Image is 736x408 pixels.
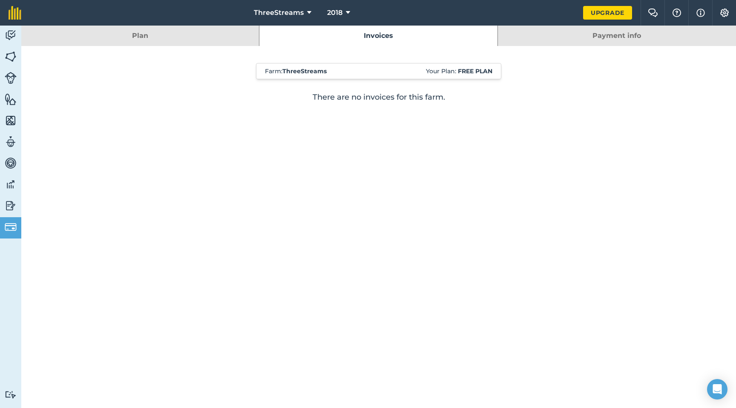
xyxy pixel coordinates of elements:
[5,391,17,399] img: svg+xml;base64,PD94bWwgdmVyc2lvbj0iMS4wIiBlbmNvZGluZz0idXRmLTgiPz4KPCEtLSBHZW5lcmF0b3I6IEFkb2JlIE...
[583,6,632,20] a: Upgrade
[5,199,17,212] img: svg+xml;base64,PD94bWwgdmVyc2lvbj0iMS4wIiBlbmNvZGluZz0idXRmLTgiPz4KPCEtLSBHZW5lcmF0b3I6IEFkb2JlIE...
[719,9,730,17] img: A cog icon
[259,26,497,46] a: Invoices
[458,67,492,75] strong: Free plan
[5,29,17,42] img: svg+xml;base64,PD94bWwgdmVyc2lvbj0iMS4wIiBlbmNvZGluZz0idXRmLTgiPz4KPCEtLSBHZW5lcmF0b3I6IEFkb2JlIE...
[162,91,596,103] p: There are no invoices for this farm.
[254,8,304,18] span: ThreeStreams
[5,221,17,233] img: svg+xml;base64,PD94bWwgdmVyc2lvbj0iMS4wIiBlbmNvZGluZz0idXRmLTgiPz4KPCEtLSBHZW5lcmF0b3I6IEFkb2JlIE...
[648,9,658,17] img: Two speech bubbles overlapping with the left bubble in the forefront
[426,67,492,75] span: Your Plan:
[5,50,17,63] img: svg+xml;base64,PHN2ZyB4bWxucz0iaHR0cDovL3d3dy53My5vcmcvMjAwMC9zdmciIHdpZHRoPSI1NiIgaGVpZ2h0PSI2MC...
[672,9,682,17] img: A question mark icon
[498,26,736,46] a: Payment info
[9,6,21,20] img: fieldmargin Logo
[5,72,17,84] img: svg+xml;base64,PD94bWwgdmVyc2lvbj0iMS4wIiBlbmNvZGluZz0idXRmLTgiPz4KPCEtLSBHZW5lcmF0b3I6IEFkb2JlIE...
[707,379,727,399] div: Open Intercom Messenger
[5,157,17,170] img: svg+xml;base64,PD94bWwgdmVyc2lvbj0iMS4wIiBlbmNvZGluZz0idXRmLTgiPz4KPCEtLSBHZW5lcmF0b3I6IEFkb2JlIE...
[5,178,17,191] img: svg+xml;base64,PD94bWwgdmVyc2lvbj0iMS4wIiBlbmNvZGluZz0idXRmLTgiPz4KPCEtLSBHZW5lcmF0b3I6IEFkb2JlIE...
[5,93,17,106] img: svg+xml;base64,PHN2ZyB4bWxucz0iaHR0cDovL3d3dy53My5vcmcvMjAwMC9zdmciIHdpZHRoPSI1NiIgaGVpZ2h0PSI2MC...
[5,135,17,148] img: svg+xml;base64,PD94bWwgdmVyc2lvbj0iMS4wIiBlbmNvZGluZz0idXRmLTgiPz4KPCEtLSBHZW5lcmF0b3I6IEFkb2JlIE...
[21,26,259,46] a: Plan
[282,67,327,75] strong: ThreeStreams
[265,67,327,75] span: Farm :
[696,8,705,18] img: svg+xml;base64,PHN2ZyB4bWxucz0iaHR0cDovL3d3dy53My5vcmcvMjAwMC9zdmciIHdpZHRoPSIxNyIgaGVpZ2h0PSIxNy...
[327,8,342,18] span: 2018
[5,114,17,127] img: svg+xml;base64,PHN2ZyB4bWxucz0iaHR0cDovL3d3dy53My5vcmcvMjAwMC9zdmciIHdpZHRoPSI1NiIgaGVpZ2h0PSI2MC...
